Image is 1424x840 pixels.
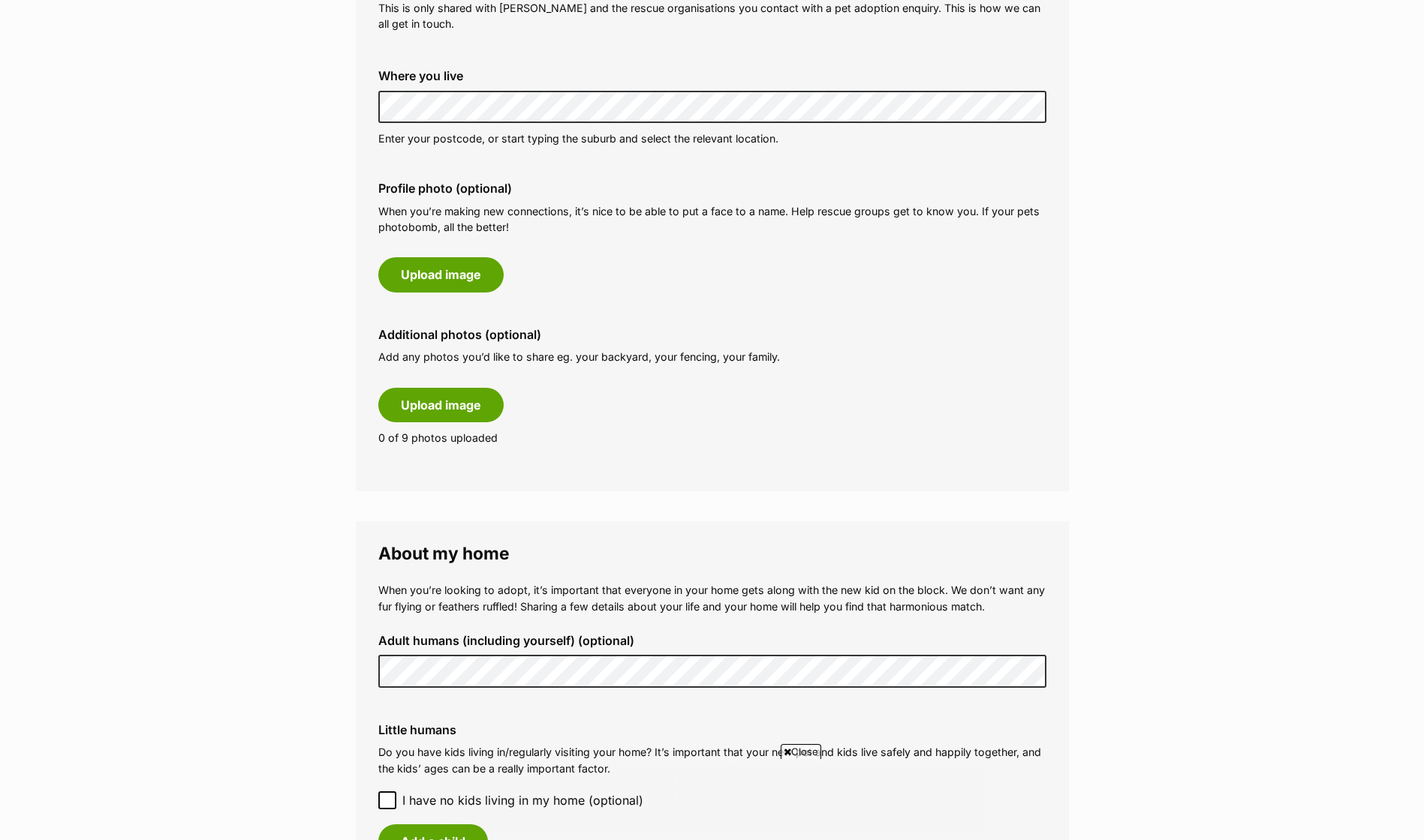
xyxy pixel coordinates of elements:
[378,69,1046,82] label: Where you live
[402,791,643,809] span: I have no kids living in my home (optional)
[378,130,1046,146] p: Enter your postcode, or start typing the suburb and select the relevant location.
[781,744,821,759] span: Close
[378,257,504,292] button: Upload image
[378,544,1046,563] legend: About my home
[378,582,1046,614] p: When you’re looking to adopt, it’s important that everyone in your home gets along with the new k...
[378,181,1046,195] label: Profile photo (optional)
[378,388,504,422] button: Upload image
[439,765,986,832] iframe: Advertisement
[378,634,1046,647] label: Adult humans (including yourself) (optional)
[378,430,1046,445] p: 0 of 9 photos uploaded
[378,203,1046,235] p: When you’re making new connections, it’s nice to be able to put a face to a name. Help rescue gro...
[378,744,1046,776] p: Do you have kids living in/regularly visiting your home? It’s important that your new pet and kid...
[378,723,1046,736] label: Little humans
[378,349,1046,364] p: Add any photos you’d like to share eg. your backyard, your fencing, your family.
[378,328,1046,341] label: Additional photos (optional)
